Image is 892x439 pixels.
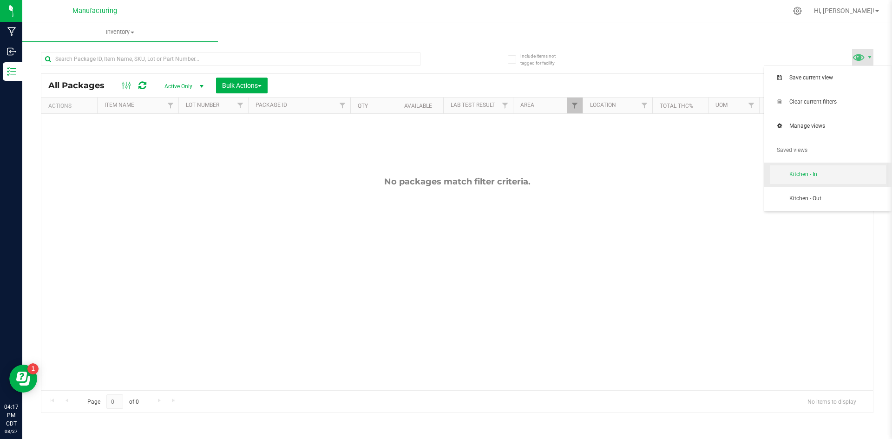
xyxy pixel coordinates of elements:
p: 08/27 [4,428,18,435]
p: 04:17 PM CDT [4,403,18,428]
input: Search Package ID, Item Name, SKU, Lot or Part Number... [41,52,420,66]
li: Kitchen - In [764,163,892,187]
a: Location [590,102,616,108]
span: Kitchen - In [789,170,886,178]
span: Kitchen - Out [789,195,886,203]
iframe: Resource center [9,365,37,393]
span: Saved views [777,146,886,154]
span: All Packages [48,80,114,91]
a: UOM [715,102,728,108]
span: Hi, [PERSON_NAME]! [814,7,874,14]
inline-svg: Inventory [7,67,16,76]
a: Filter [744,98,759,113]
a: Package ID [256,102,287,108]
a: Filter [637,98,652,113]
a: Filter [335,98,350,113]
iframe: Resource center unread badge [27,363,39,374]
a: Item Name [105,102,134,108]
a: Total THC% [660,103,693,109]
span: Include items not tagged for facility [520,52,567,66]
span: Manufacturing [72,7,117,15]
div: No packages match filter criteria. [41,177,873,187]
button: Bulk Actions [216,78,268,93]
a: Filter [233,98,248,113]
a: Filter [498,98,513,113]
li: Clear current filters [764,90,892,114]
div: Actions [48,103,93,109]
a: Lot Number [186,102,219,108]
a: Lab Test Result [451,102,495,108]
li: Manage views [764,114,892,138]
inline-svg: Inbound [7,47,16,56]
a: Qty [358,103,368,109]
a: Filter [163,98,178,113]
li: Kitchen - Out [764,187,892,211]
span: Inventory [22,28,218,36]
span: Page of 0 [79,394,146,409]
span: Save current view [789,74,886,82]
span: Manage views [789,122,886,130]
span: Clear current filters [789,98,886,106]
a: Inventory [22,22,218,42]
a: Available [404,103,432,109]
inline-svg: Manufacturing [7,27,16,36]
a: Area [520,102,534,108]
div: Manage settings [792,7,803,15]
li: Saved views [764,138,892,163]
span: No items to display [800,394,864,408]
span: Bulk Actions [222,82,262,89]
li: Save current view [764,66,892,90]
a: Filter [567,98,583,113]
